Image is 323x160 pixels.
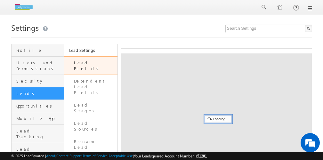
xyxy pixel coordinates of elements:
a: Opportunities [12,100,64,112]
a: Leads [12,87,64,100]
div: Loading... [205,115,232,123]
a: Acceptable Use [109,154,133,158]
span: Leads [16,91,63,96]
a: Rename Lead [64,135,117,154]
a: Profile [12,44,64,57]
a: Users and Permissions [12,57,64,75]
a: Lead Sources [64,117,117,135]
span: Opportunities [16,103,63,109]
span: © 2025 LeadSquared | | | | | [11,153,207,159]
input: Search Settings [225,25,312,32]
span: Security [16,78,63,84]
span: Users and Permissions [16,60,63,71]
a: Mobile App [12,112,64,125]
img: Custom Logo [11,2,36,13]
a: Security [12,75,64,87]
span: Your Leadsquared Account Number is [134,154,207,158]
a: Lead Settings [64,44,117,56]
span: Mobile App [16,116,63,121]
a: Lead Stages [64,99,117,117]
a: Terms of Service [83,154,108,158]
a: Lead Fields [64,56,117,75]
a: About [46,154,55,158]
a: Dependent Lead Fields [64,75,117,99]
span: 51281 [197,154,207,158]
span: Lead Prioritization [16,146,63,158]
a: Lead Tracking [12,125,64,143]
span: Profile [16,47,63,53]
span: Settings [11,22,39,33]
span: Lead Tracking [16,128,63,140]
a: Contact Support [56,154,82,158]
